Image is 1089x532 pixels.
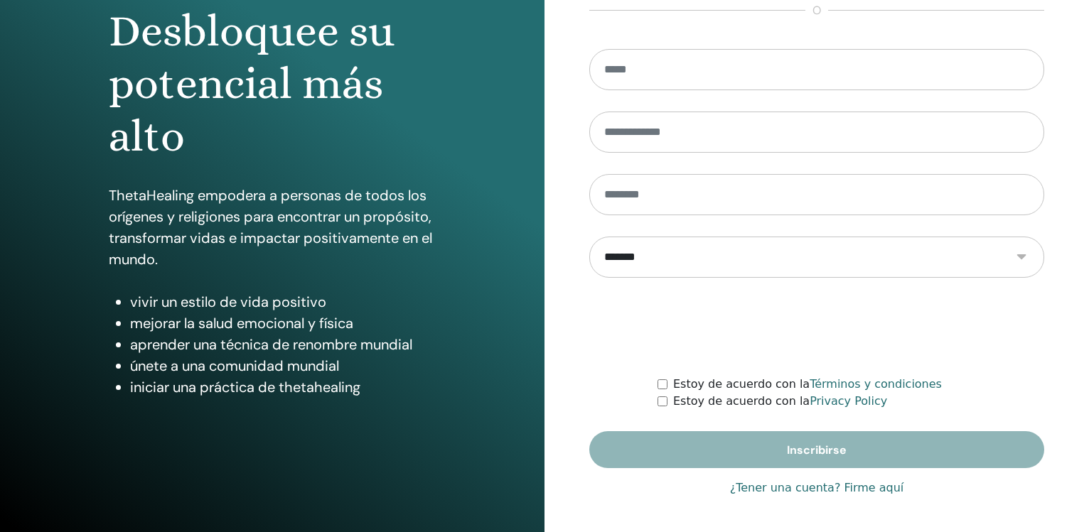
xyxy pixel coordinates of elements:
[130,334,436,355] li: aprender una técnica de renombre mundial
[709,299,925,354] iframe: reCAPTCHA
[673,376,942,393] label: Estoy de acuerdo con la
[130,376,436,398] li: iniciar una práctica de thetahealing
[805,2,828,19] span: o
[730,479,904,496] a: ¿Tener una cuenta? Firme aquí
[130,355,436,376] li: únete a una comunidad mundial
[673,393,887,410] label: Estoy de acuerdo con la
[109,5,436,163] h1: Desbloquee su potencial más alto
[810,377,942,391] a: Términos y condiciones
[130,291,436,313] li: vivir un estilo de vida positivo
[130,313,436,334] li: mejorar la salud emocional y física
[810,394,887,408] a: Privacy Policy
[109,185,436,270] p: ThetaHealing empodera a personas de todos los orígenes y religiones para encontrar un propósito, ...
